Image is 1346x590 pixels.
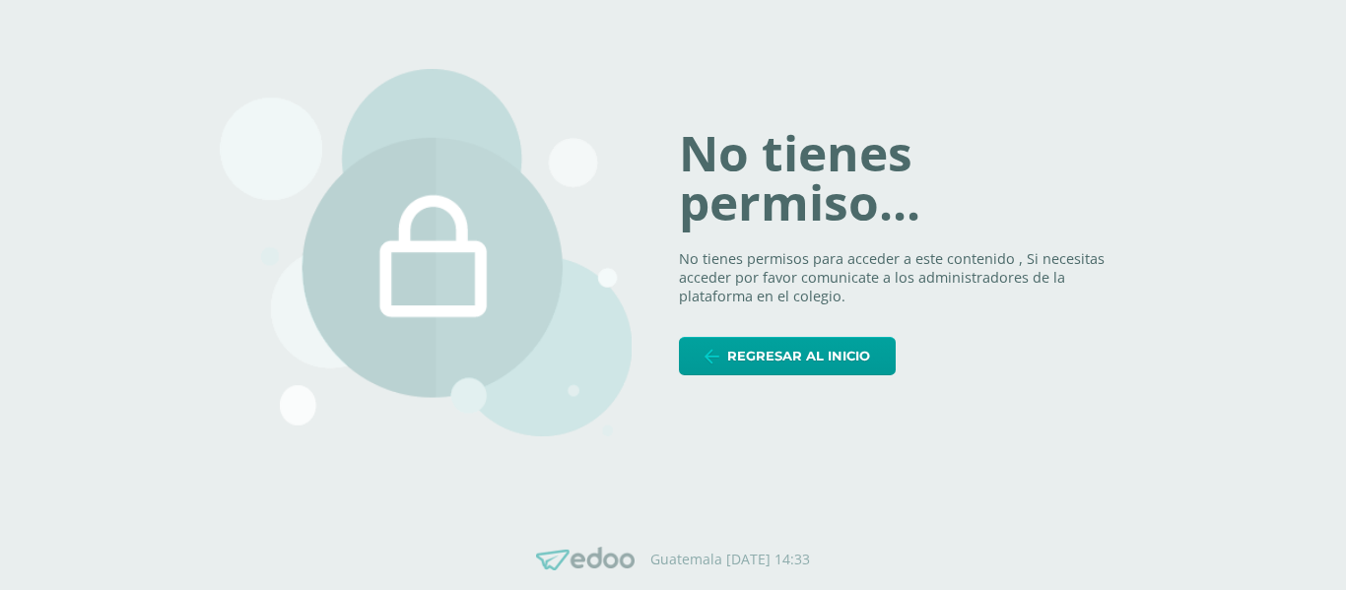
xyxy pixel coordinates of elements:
[679,129,1126,227] h1: No tienes permiso...
[220,69,632,437] img: 403.png
[679,337,896,375] a: Regresar al inicio
[727,338,870,374] span: Regresar al inicio
[679,250,1126,305] p: No tienes permisos para acceder a este contenido , Si necesitas acceder por favor comunicate a lo...
[650,551,810,568] p: Guatemala [DATE] 14:33
[536,547,635,571] img: Edoo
